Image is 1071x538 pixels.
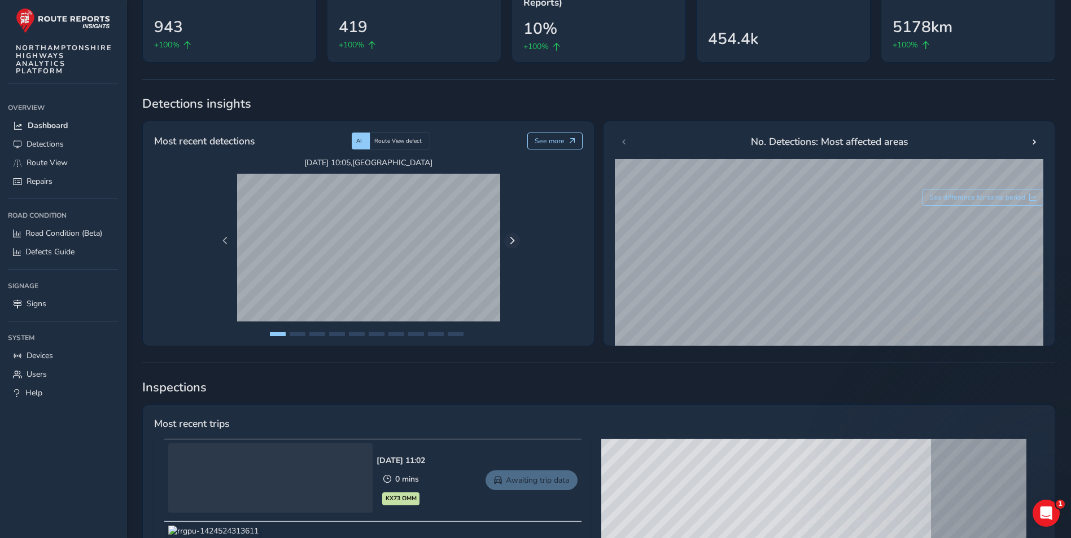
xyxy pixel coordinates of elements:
[8,346,118,365] a: Devices
[270,332,286,336] button: Page 1
[356,137,362,145] span: AI
[25,246,75,257] span: Defects Guide
[535,136,565,145] span: See more
[8,277,118,294] div: Signage
[27,350,53,361] span: Devices
[25,387,42,398] span: Help
[27,369,47,380] span: Users
[154,134,255,148] span: Most recent detections
[448,332,464,336] button: Page 10
[8,135,118,153] a: Detections
[408,332,424,336] button: Page 8
[8,99,118,116] div: Overview
[388,332,404,336] button: Page 7
[142,95,1055,112] span: Detections insights
[523,41,549,52] span: +100%
[27,157,68,168] span: Route View
[504,233,520,249] button: Next Page
[309,332,325,336] button: Page 3
[8,242,118,261] a: Defects Guide
[8,365,118,383] a: Users
[16,8,110,33] img: rr logo
[8,224,118,242] a: Road Condition (Beta)
[142,379,1055,396] span: Inspections
[25,228,102,239] span: Road Condition (Beta)
[1033,500,1060,527] iframe: Intercom live chat
[893,39,918,51] span: +100%
[154,416,229,431] span: Most recent trips
[290,332,305,336] button: Page 2
[395,474,419,484] span: 0 mins
[377,455,425,466] div: [DATE] 11:02
[28,120,68,131] span: Dashboard
[374,137,422,145] span: Route View defect
[349,332,365,336] button: Page 5
[523,17,557,41] span: 10%
[751,134,908,149] span: No. Detections: Most affected areas
[154,15,183,39] span: 943
[1056,500,1065,509] span: 1
[16,44,112,75] span: NORTHAMPTONSHIRE HIGHWAYS ANALYTICS PLATFORM
[428,332,444,336] button: Page 9
[922,189,1044,206] button: See difference for same period
[329,332,345,336] button: Page 4
[8,207,118,224] div: Road Condition
[8,116,118,135] a: Dashboard
[8,383,118,402] a: Help
[8,172,118,191] a: Repairs
[154,39,180,51] span: +100%
[893,15,952,39] span: 5178km
[27,298,46,309] span: Signs
[27,176,53,187] span: Repairs
[8,153,118,172] a: Route View
[369,332,384,336] button: Page 6
[527,133,583,149] button: See more
[486,470,578,490] a: Awaiting trip data
[708,27,758,51] span: 454.4k
[339,15,368,39] span: 419
[217,233,233,249] button: Previous Page
[370,133,430,149] div: Route View defect
[339,39,364,51] span: +100%
[352,133,370,149] div: AI
[8,294,118,313] a: Signs
[27,139,64,149] span: Detections
[929,193,1025,202] span: See difference for same period
[386,494,417,503] span: KX73 OMM
[8,329,118,346] div: System
[237,157,500,168] span: [DATE] 10:05 , [GEOGRAPHIC_DATA]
